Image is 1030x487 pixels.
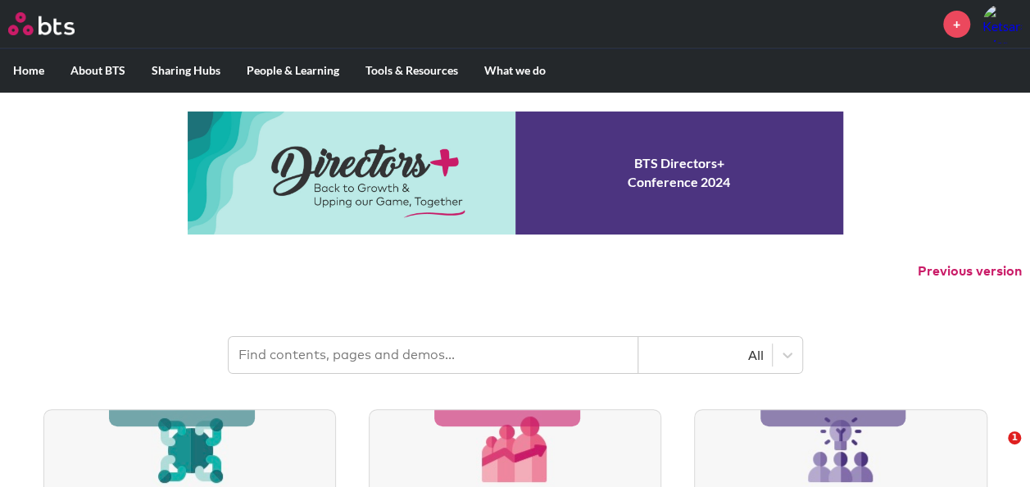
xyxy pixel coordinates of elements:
[943,11,970,38] a: +
[647,346,764,364] div: All
[8,12,75,35] img: BTS Logo
[974,431,1014,471] iframe: Intercom live chat
[982,4,1022,43] a: Profile
[138,49,234,92] label: Sharing Hubs
[8,12,105,35] a: Go home
[471,49,559,92] label: What we do
[234,49,352,92] label: People & Learning
[57,49,138,92] label: About BTS
[1008,431,1021,444] span: 1
[229,337,638,373] input: Find contents, pages and demos...
[982,4,1022,43] img: Ketsara Wongasa
[352,49,471,92] label: Tools & Resources
[188,112,843,234] a: Conference 2024
[918,262,1022,280] button: Previous version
